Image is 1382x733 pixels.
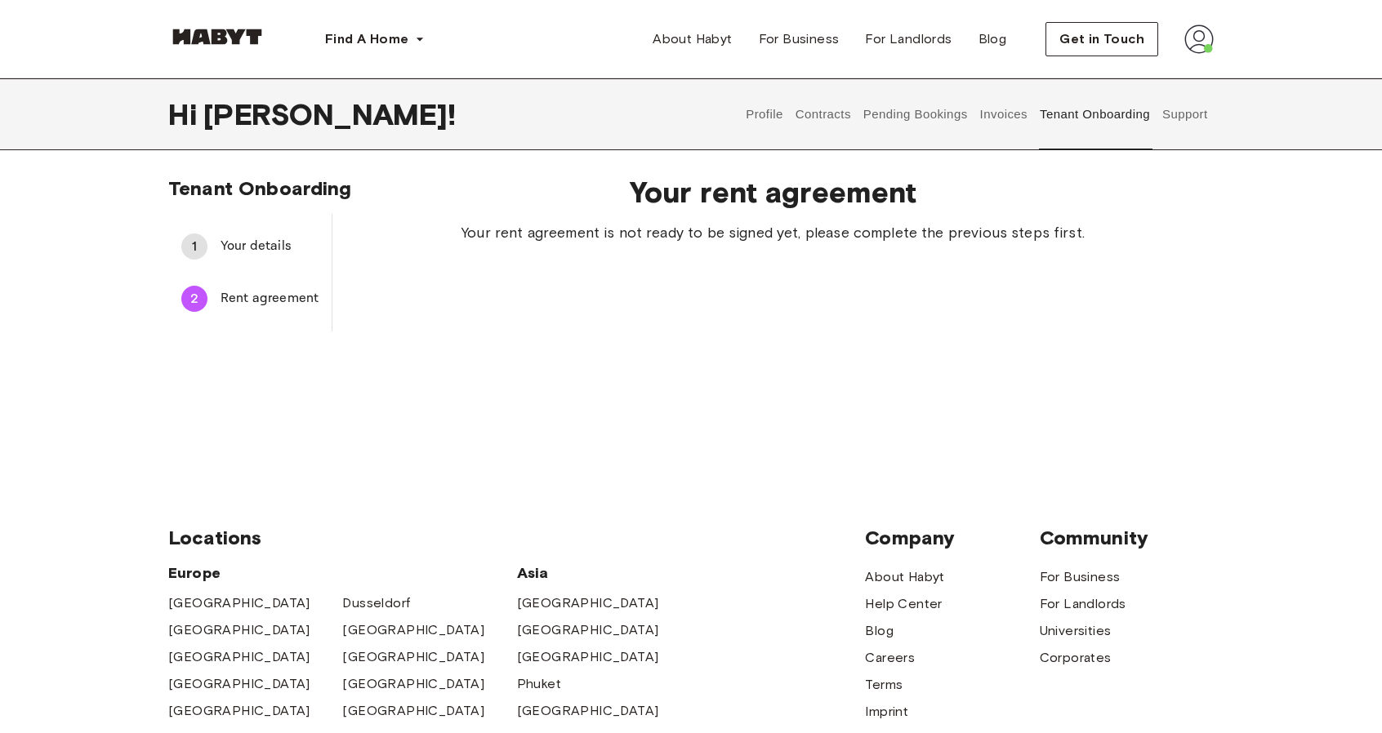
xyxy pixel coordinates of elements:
div: 2Rent agreement [168,279,332,318]
a: Imprint [865,702,908,722]
button: Get in Touch [1045,22,1158,56]
a: Corporates [1040,648,1112,668]
span: Tenant Onboarding [168,176,352,200]
a: [GEOGRAPHIC_DATA] [342,701,484,721]
span: Your rent agreement [385,175,1161,209]
span: Asia [517,563,691,583]
span: Your rent agreement is not ready to be signed yet, please complete the previous steps first. [385,222,1161,243]
button: Profile [744,78,786,150]
button: Tenant Onboarding [1038,78,1152,150]
span: [PERSON_NAME] ! [203,97,456,131]
a: For Landlords [852,23,965,56]
a: Blog [865,621,894,641]
a: Blog [965,23,1020,56]
span: Hi [168,97,203,131]
span: Europe [168,563,517,583]
span: Blog [979,29,1007,49]
span: For Business [759,29,840,49]
a: [GEOGRAPHIC_DATA] [342,674,484,694]
span: Community [1040,526,1214,550]
button: Pending Bookings [861,78,970,150]
span: For Landlords [865,29,952,49]
a: [GEOGRAPHIC_DATA] [517,620,659,640]
span: Your details [221,237,319,256]
a: Help Center [865,594,942,614]
button: Contracts [793,78,853,150]
a: About Habyt [640,23,745,56]
span: Company [865,526,1039,550]
span: About Habyt [653,29,732,49]
button: Support [1160,78,1210,150]
a: For Business [746,23,853,56]
a: Phuket [517,674,561,694]
a: [GEOGRAPHIC_DATA] [168,620,310,640]
a: About Habyt [865,567,944,587]
span: Find A Home [325,29,408,49]
a: [GEOGRAPHIC_DATA] [342,620,484,640]
div: 1 [181,233,207,260]
div: 1Your details [168,227,332,266]
a: For Business [1040,567,1121,587]
button: Find A Home [312,23,438,56]
a: [GEOGRAPHIC_DATA] [517,701,659,721]
a: Careers [865,648,915,668]
img: Habyt [168,29,266,45]
a: [GEOGRAPHIC_DATA] [342,647,484,667]
a: [GEOGRAPHIC_DATA] [168,647,310,667]
span: Locations [168,526,865,550]
a: [GEOGRAPHIC_DATA] [168,674,310,694]
div: 2 [181,286,207,312]
a: For Landlords [1040,594,1126,614]
div: user profile tabs [740,78,1214,150]
img: avatar [1184,24,1214,54]
a: Dusseldorf [342,593,410,613]
a: [GEOGRAPHIC_DATA] [517,593,659,613]
a: [GEOGRAPHIC_DATA] [517,647,659,667]
a: [GEOGRAPHIC_DATA] [168,593,310,613]
button: Invoices [978,78,1029,150]
span: Rent agreement [221,289,319,309]
a: Universities [1040,621,1112,641]
a: Terms [865,675,903,695]
span: Get in Touch [1059,29,1144,49]
a: [GEOGRAPHIC_DATA] [168,701,310,721]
